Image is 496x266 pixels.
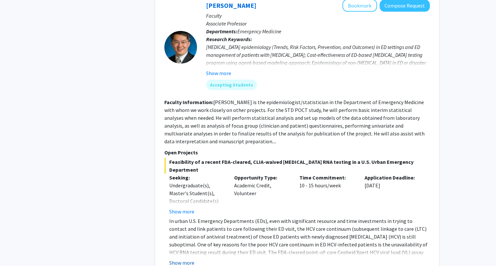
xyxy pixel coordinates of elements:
div: Academic Credit, Volunteer [229,174,294,215]
div: [MEDICAL_DATA] epidemiology (Trends, Risk Factors, Prevention, and Outcomes) in ED settings and E... [206,43,430,74]
span: Emergency Medicine [237,28,281,35]
p: Open Projects [164,149,430,156]
b: Faculty Information: [164,99,213,105]
button: Show more [169,208,194,215]
div: 10 - 15 hours/week [294,174,360,215]
p: Faculty [206,12,430,20]
p: Time Commitment: [299,174,355,181]
a: [PERSON_NAME] [206,1,256,9]
fg-read-more: [PERSON_NAME] is the epidemiologist/statistician in the Department of Emergency Medicine with who... [164,99,425,145]
div: [DATE] [360,174,425,215]
div: Undergraduate(s), Master's Student(s), Doctoral Candidate(s) (PhD, MD, DMD, PharmD, etc.) [169,181,225,221]
b: Research Keywords: [206,36,252,42]
p: Associate Professor [206,20,430,27]
span: Feasibility of a recent FDA-cleared, CLIA-waived [MEDICAL_DATA] RNA testing in a U.S. Urban Emerg... [164,158,430,174]
p: Seeking: [169,174,225,181]
b: Departments: [206,28,237,35]
p: Application Deadline: [365,174,420,181]
p: Opportunity Type: [234,174,290,181]
iframe: Chat [5,237,28,261]
mat-chip: Accepting Students [206,80,257,90]
button: Show more [206,69,231,77]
